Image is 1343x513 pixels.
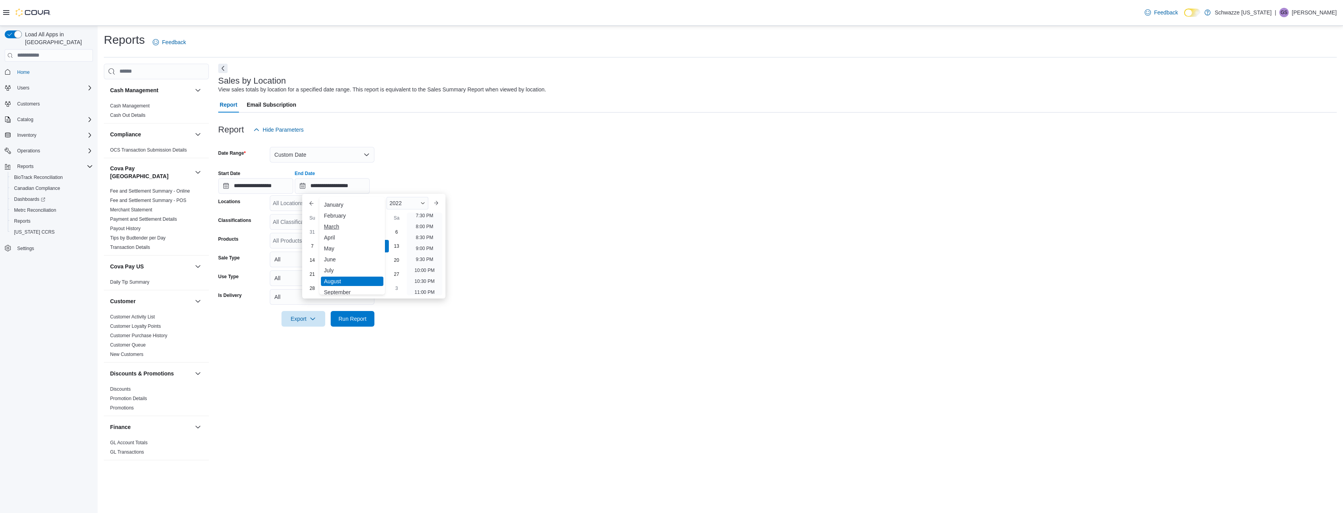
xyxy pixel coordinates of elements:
div: View sales totals by location for a specified date range. This report is equivalent to the Sales ... [218,86,546,94]
div: day-27 [390,268,403,281]
span: Catalog [17,116,33,123]
button: Settings [2,242,96,254]
span: Reports [14,218,30,224]
a: Transaction Details [110,245,150,250]
a: Settings [14,244,37,253]
h1: Reports [104,32,145,48]
span: Dashboards [11,195,93,204]
button: Cash Management [110,86,192,94]
span: Cash Out Details [110,112,146,118]
div: day-31 [306,226,319,238]
button: Discounts & Promotions [193,369,203,378]
div: day-21 [306,268,319,281]
button: Users [14,83,32,93]
button: Compliance [110,130,192,138]
div: Button. Open the year selector. 2022 is currently selected. [387,197,428,209]
span: Users [14,83,93,93]
label: Sale Type [218,255,240,261]
button: Inventory [2,130,96,141]
label: Start Date [218,170,240,177]
span: Report [220,97,237,113]
button: Next month [430,197,442,209]
h3: Compliance [110,130,141,138]
button: Customers [2,98,96,109]
a: Canadian Compliance [11,184,63,193]
div: September [321,288,383,297]
span: Fee and Settlement Summary - POS [110,197,186,204]
p: Schwazze [US_STATE] [1215,8,1272,17]
span: Payment and Settlement Details [110,216,177,222]
a: Feedback [1142,5,1181,20]
span: Home [14,67,93,77]
h3: Report [218,125,244,134]
button: Previous Month [305,197,318,209]
span: Customers [17,101,40,107]
button: Users [2,82,96,93]
span: Settings [14,243,93,253]
span: Reports [14,162,93,171]
label: Classifications [218,217,251,223]
input: Press the down key to enter a popover containing a calendar. Press the escape key to close the po... [295,178,370,194]
button: Cova Pay US [110,263,192,270]
div: May [321,244,383,253]
button: Operations [2,145,96,156]
div: day-14 [306,254,319,266]
div: July [321,266,383,275]
button: All [270,252,374,267]
span: Tips by Budtender per Day [110,235,166,241]
li: 9:30 PM [413,255,436,264]
div: Customer [104,312,209,362]
a: Payout History [110,226,141,231]
a: Customer Loyalty Points [110,324,161,329]
label: Products [218,236,239,242]
div: Cova Pay [GEOGRAPHIC_DATA] [104,186,209,255]
a: Reports [11,216,34,226]
label: Is Delivery [218,292,242,299]
a: Customer Queue [110,342,146,348]
button: Run Report [331,311,374,327]
span: Cash Management [110,103,150,109]
div: day-20 [390,254,403,266]
div: June [321,255,383,264]
li: 8:30 PM [413,233,436,242]
button: Cova Pay [GEOGRAPHIC_DATA] [193,168,203,177]
span: Customer Purchase History [110,332,167,339]
button: Metrc Reconciliation [8,205,96,216]
li: 10:30 PM [411,277,438,286]
a: Customer Purchase History [110,333,167,338]
h3: Discounts & Promotions [110,370,174,377]
button: Finance [110,423,192,431]
span: 2022 [390,200,402,206]
li: 10:00 PM [411,266,438,275]
span: Home [17,69,30,75]
span: Metrc Reconciliation [11,206,93,215]
span: Inventory [17,132,36,138]
a: Merchant Statement [110,207,152,213]
span: GS [1281,8,1287,17]
label: Locations [218,198,240,205]
span: BioTrack Reconciliation [14,174,63,181]
div: April [321,233,383,242]
button: Canadian Compliance [8,183,96,194]
span: Catalog [14,115,93,124]
li: 11:00 PM [411,288,438,297]
button: Catalog [14,115,36,124]
button: Customer [193,297,203,306]
h3: Cash Management [110,86,159,94]
div: day-28 [306,282,319,295]
a: Promotion Details [110,396,147,401]
a: New Customers [110,352,143,357]
button: Compliance [193,130,203,139]
h3: Sales by Location [218,76,286,86]
div: Sa [390,212,403,224]
nav: Complex example [5,63,93,274]
button: Reports [14,162,37,171]
li: 9:00 PM [413,244,436,253]
span: Email Subscription [247,97,296,113]
a: Discounts [110,386,131,392]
